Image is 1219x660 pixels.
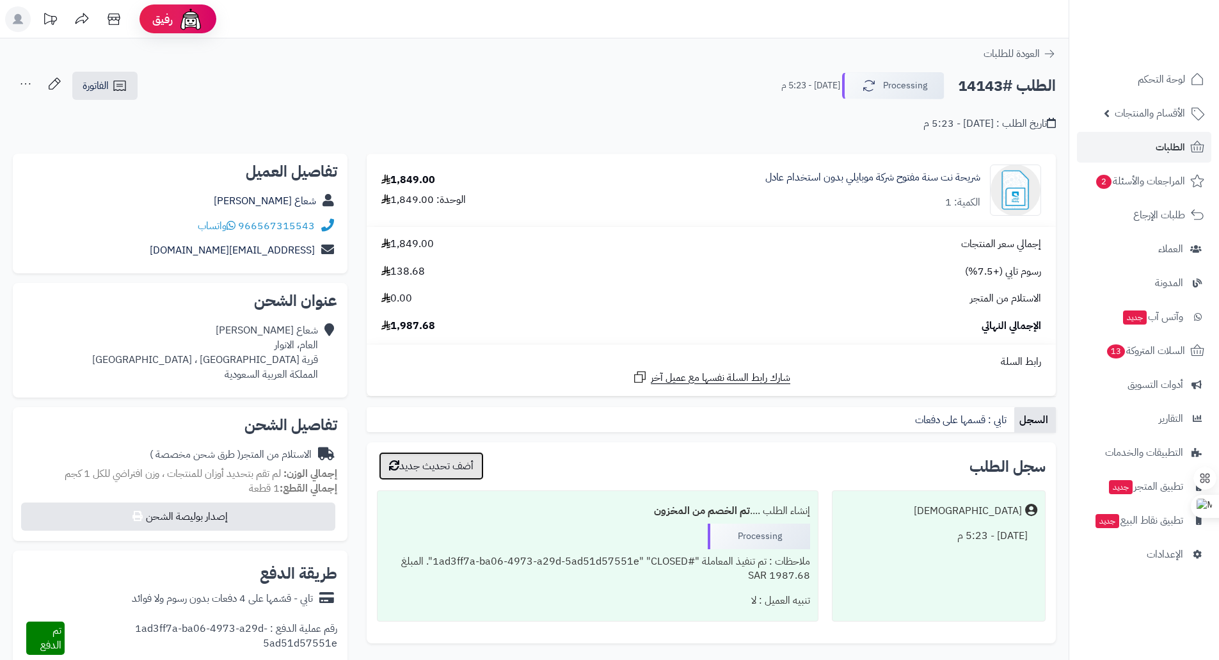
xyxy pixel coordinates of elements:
[1123,310,1147,325] span: جديد
[1133,206,1185,224] span: طلبات الإرجاع
[83,78,109,93] span: الفاتورة
[23,293,337,309] h2: عنوان الشحن
[1077,539,1211,570] a: الإعدادات
[984,46,1040,61] span: العودة للطلبات
[1077,234,1211,264] a: العملاء
[923,117,1056,131] div: تاريخ الطلب : [DATE] - 5:23 م
[958,73,1056,99] h2: الطلب #14143
[1109,480,1133,494] span: جديد
[1106,342,1185,360] span: السلات المتروكة
[385,588,809,613] div: تنبيه العميل : لا
[1077,200,1211,230] a: طلبات الإرجاع
[965,264,1041,279] span: رسوم تابي (+7.5%)
[381,237,434,252] span: 1,849.00
[372,355,1051,369] div: رابط السلة
[984,46,1056,61] a: العودة للطلبات
[21,503,335,531] button: إصدار بوليصة الشحن
[381,291,412,306] span: 0.00
[1077,369,1211,400] a: أدوات التسويق
[765,170,980,185] a: شريحة نت سنة مفتوح شركة موبايلي بدون استخدام عادل
[914,504,1022,519] div: [DEMOGRAPHIC_DATA]
[1094,511,1183,529] span: تطبيق نقاط البيع
[1138,70,1185,88] span: لوحة التحكم
[1096,514,1119,528] span: جديد
[280,481,337,496] strong: إجمالي القطع:
[34,6,66,35] a: تحديثات المنصة
[1147,545,1183,563] span: الإعدادات
[651,371,790,385] span: شارك رابط السلة نفسها مع عميل آخر
[238,218,315,234] a: 966567315543
[23,164,337,179] h2: تفاصيل العميل
[945,195,980,210] div: الكمية: 1
[991,165,1040,216] img: 1724162032-Generic-SIM-450x450-90x90.png
[1077,132,1211,163] a: الطلبات
[1108,478,1183,495] span: تطبيق المتجر
[1077,64,1211,95] a: لوحة التحكم
[150,447,241,462] span: ( طرق شحن مخصصة )
[1077,302,1211,332] a: وآتس آبجديد
[1158,240,1183,258] span: العملاء
[381,319,435,334] span: 1,987.68
[840,524,1037,549] div: [DATE] - 5:23 م
[654,503,750,519] b: تم الخصم من المخزون
[385,499,809,524] div: إنشاء الطلب ....
[385,549,809,589] div: ملاحظات : تم تنفيذ المعاملة "#1ad3ff7a-ba06-4973-a29d-5ad51d57551e" "CLOSED". المبلغ 1987.68 SAR
[1014,407,1056,433] a: السجل
[842,72,944,99] button: Processing
[1096,174,1112,189] span: 2
[132,592,313,606] div: تابي - قسّمها على 4 دفعات بدون رسوم ولا فوائد
[92,323,318,382] div: شعاع [PERSON_NAME] العام، الانوار قرية [GEOGRAPHIC_DATA] ، [GEOGRAPHIC_DATA] المملكة العربية السع...
[632,369,790,385] a: شارك رابط السلة نفسها مع عميل آخر
[1155,274,1183,292] span: المدونة
[65,622,337,655] div: رقم عملية الدفع : 1ad3ff7a-ba06-4973-a29d-5ad51d57551e
[1077,403,1211,434] a: التقارير
[40,623,61,653] span: تم الدفع
[65,466,281,481] span: لم تقم بتحديد أوزان للمنتجات ، وزن افتراضي للكل 1 كجم
[1159,410,1183,428] span: التقارير
[260,566,337,581] h2: طريقة الدفع
[1115,104,1185,122] span: الأقسام والمنتجات
[982,319,1041,334] span: الإجمالي النهائي
[152,12,173,27] span: رفيق
[781,79,840,92] small: [DATE] - 5:23 م
[178,6,203,32] img: ai-face.png
[708,524,810,549] div: Processing
[72,72,138,100] a: الفاتورة
[1095,172,1185,190] span: المراجعات والأسئلة
[1077,505,1211,536] a: تطبيق نقاط البيعجديد
[1077,471,1211,502] a: تطبيق المتجرجديد
[1077,335,1211,366] a: السلات المتروكة13
[249,481,337,496] small: 1 قطعة
[910,407,1014,433] a: تابي : قسمها على دفعات
[961,237,1041,252] span: إجمالي سعر المنتجات
[150,447,312,462] div: الاستلام من المتجر
[1122,308,1183,326] span: وآتس آب
[1106,344,1126,359] span: 13
[1127,376,1183,394] span: أدوات التسويق
[1156,138,1185,156] span: الطلبات
[381,193,466,207] div: الوحدة: 1,849.00
[381,173,435,188] div: 1,849.00
[1077,437,1211,468] a: التطبيقات والخدمات
[1077,268,1211,298] a: المدونة
[969,459,1046,474] h3: سجل الطلب
[1105,444,1183,462] span: التطبيقات والخدمات
[381,264,425,279] span: 138.68
[23,417,337,433] h2: تفاصيل الشحن
[198,218,235,234] a: واتساب
[1077,166,1211,197] a: المراجعات والأسئلة2
[1132,15,1207,42] img: logo-2.png
[214,193,316,209] a: شعاع [PERSON_NAME]
[379,452,484,480] button: أضف تحديث جديد
[283,466,337,481] strong: إجمالي الوزن:
[970,291,1041,306] span: الاستلام من المتجر
[150,243,315,258] a: [EMAIL_ADDRESS][DOMAIN_NAME]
